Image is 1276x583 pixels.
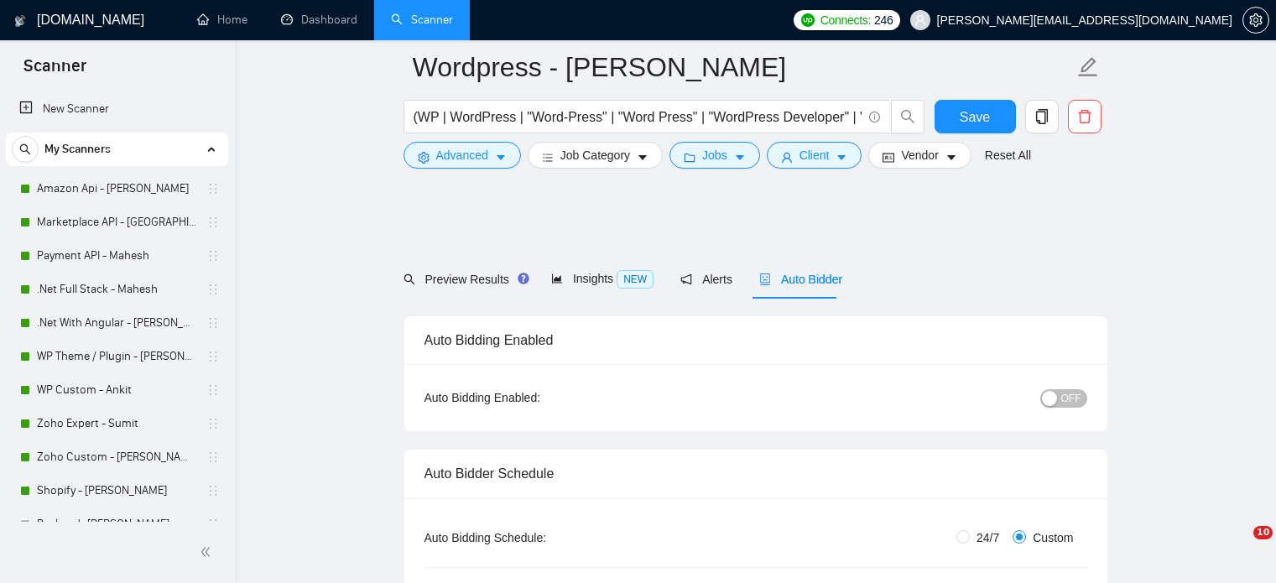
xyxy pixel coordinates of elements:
[516,271,531,286] div: Tooltip anchor
[759,273,842,286] span: Auto Bidder
[206,518,220,531] span: holder
[799,146,830,164] span: Client
[436,146,488,164] span: Advanced
[206,216,220,229] span: holder
[684,151,695,164] span: folder
[734,151,746,164] span: caret-down
[37,273,196,306] a: .Net Full Stack - Mahesh
[680,273,732,286] span: Alerts
[1025,100,1059,133] button: copy
[914,14,926,26] span: user
[37,306,196,340] a: .Net With Angular - [PERSON_NAME]
[404,273,415,285] span: search
[1077,56,1099,78] span: edit
[1068,100,1102,133] button: delete
[637,151,648,164] span: caret-down
[37,172,196,206] a: Amazon Api - [PERSON_NAME]
[669,142,760,169] button: folderJobscaret-down
[960,107,990,128] span: Save
[551,273,563,284] span: area-chart
[985,146,1031,164] a: Reset All
[404,273,524,286] span: Preview Results
[206,249,220,263] span: holder
[206,417,220,430] span: holder
[418,151,430,164] span: setting
[197,13,247,27] a: homeHome
[424,450,1087,497] div: Auto Bidder Schedule
[781,151,793,164] span: user
[37,206,196,239] a: Marketplace API - [GEOGRAPHIC_DATA]
[901,146,938,164] span: Vendor
[1026,528,1080,547] span: Custom
[1026,109,1058,124] span: copy
[281,13,357,27] a: dashboardDashboard
[391,13,453,27] a: searchScanner
[19,92,215,126] a: New Scanner
[37,340,196,373] a: WP Theme / Plugin - [PERSON_NAME]
[617,270,654,289] span: NEW
[868,142,971,169] button: idcardVendorcaret-down
[37,440,196,474] a: Zoho Custom - [PERSON_NAME]
[883,151,894,164] span: idcard
[1242,13,1269,27] a: setting
[551,272,654,285] span: Insights
[6,92,228,126] li: New Scanner
[836,151,847,164] span: caret-down
[528,142,663,169] button: barsJob Categorycaret-down
[14,8,26,34] img: logo
[37,474,196,508] a: Shopify - [PERSON_NAME]
[206,383,220,397] span: holder
[970,528,1006,547] span: 24/7
[1061,389,1081,408] span: OFF
[206,316,220,330] span: holder
[413,46,1074,88] input: Scanner name...
[1219,526,1259,566] iframe: Intercom live chat
[206,182,220,195] span: holder
[820,11,871,29] span: Connects:
[206,350,220,363] span: holder
[37,373,196,407] a: WP Custom - Ankit
[542,151,554,164] span: bars
[1069,109,1101,124] span: delete
[206,484,220,497] span: holder
[892,109,924,124] span: search
[404,142,521,169] button: settingAdvancedcaret-down
[424,528,645,547] div: Auto Bidding Schedule:
[767,142,862,169] button: userClientcaret-down
[560,146,630,164] span: Job Category
[13,143,38,155] span: search
[10,54,100,89] span: Scanner
[424,316,1087,364] div: Auto Bidding Enabled
[891,100,924,133] button: search
[12,136,39,163] button: search
[206,450,220,464] span: holder
[801,13,815,27] img: upwork-logo.png
[1253,526,1273,539] span: 10
[495,151,507,164] span: caret-down
[680,273,692,285] span: notification
[869,112,880,122] span: info-circle
[37,508,196,541] a: Backend- [PERSON_NAME]
[759,273,771,285] span: robot
[414,107,862,128] input: Search Freelance Jobs...
[44,133,111,166] span: My Scanners
[206,283,220,296] span: holder
[1242,7,1269,34] button: setting
[702,146,727,164] span: Jobs
[945,151,957,164] span: caret-down
[37,407,196,440] a: Zoho Expert - Sumit
[935,100,1016,133] button: Save
[874,11,893,29] span: 246
[200,544,216,560] span: double-left
[424,388,645,407] div: Auto Bidding Enabled:
[37,239,196,273] a: Payment API - Mahesh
